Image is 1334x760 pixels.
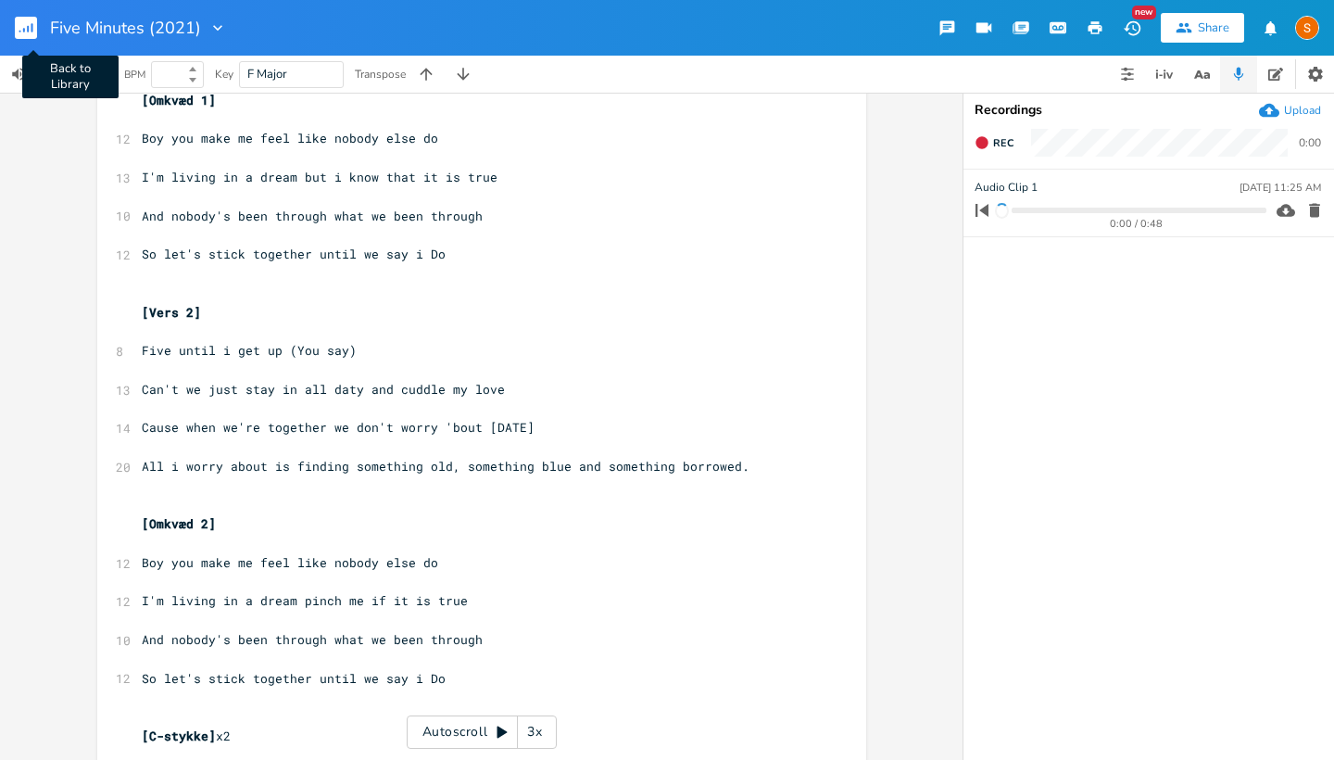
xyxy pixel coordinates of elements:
[1198,19,1229,36] div: Share
[50,19,201,36] span: Five Minutes (2021)
[142,419,535,436] span: Cause when we're together we don't worry 'bout [DATE]
[142,670,446,687] span: So let's stick together until we say i Do
[142,631,483,648] span: And nobody's been through what we been through
[142,381,505,398] span: Can't we just stay in all daty and cuddle my love
[142,208,483,224] span: And nobody's been through what we been through
[142,728,231,744] span: x2
[993,136,1013,150] span: Rec
[142,92,216,108] span: [Omkvæd 1]
[975,179,1038,196] span: Audio Clip 1
[142,728,216,744] span: [C-stykke]
[124,70,145,80] div: BPM
[967,128,1021,158] button: Rec
[142,342,357,359] span: Five until i get up (You say)
[215,69,233,80] div: Key
[975,104,1323,117] div: Recordings
[142,554,438,571] span: Boy you make me feel like nobody else do
[1007,219,1266,229] div: 0:00 / 0:48
[1161,13,1244,43] button: Share
[142,130,438,146] span: Boy you make me feel like nobody else do
[1284,103,1321,118] div: Upload
[1114,11,1151,44] button: New
[1299,137,1321,148] div: 0:00
[407,716,557,749] div: Autoscroll
[142,458,749,475] span: All i worry about is finding something old, something blue and something borrowed.
[1240,183,1321,193] div: [DATE] 11:25 AM
[518,716,551,749] div: 3x
[142,169,497,185] span: I'm living in a dream but i know that it is true
[15,6,52,50] button: Back to Library
[1295,16,1319,40] img: snukaka
[247,66,287,82] span: F Major
[142,515,216,532] span: [Omkvæd 2]
[142,304,201,321] span: [Vers 2]
[142,246,446,262] span: So let's stick together until we say i Do
[1132,6,1156,19] div: New
[355,69,406,80] div: Transpose
[142,592,468,609] span: I'm living in a dream pinch me if it is true
[1259,100,1321,120] button: Upload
